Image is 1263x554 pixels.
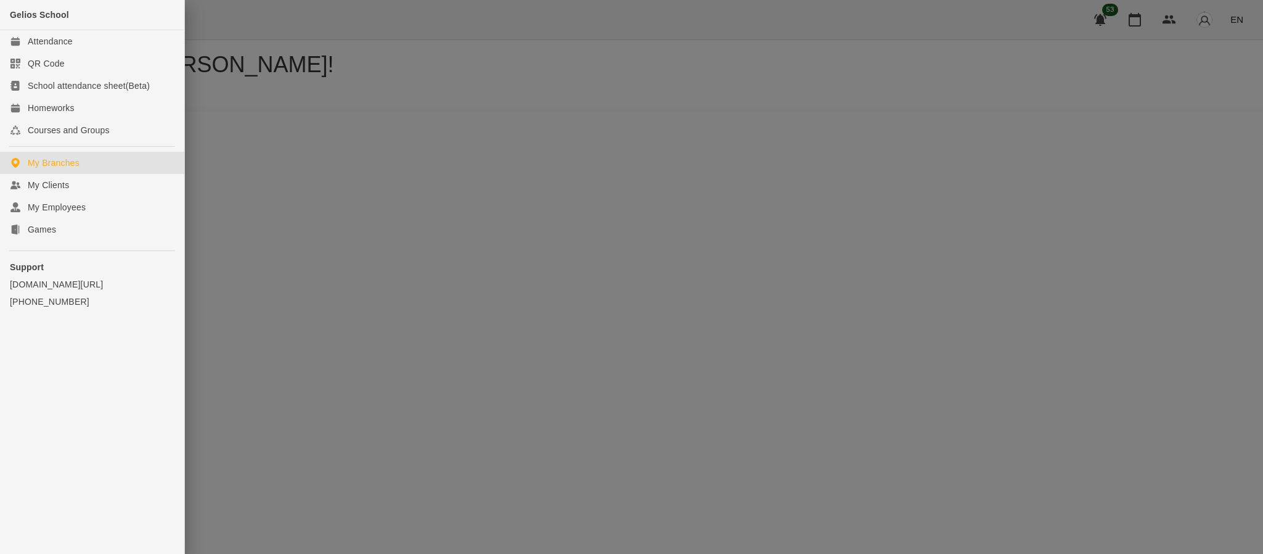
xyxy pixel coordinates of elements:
span: Gelios School [10,10,69,20]
div: QR Code [28,57,65,70]
div: School attendance sheet(Beta) [28,80,150,92]
p: Support [10,261,174,273]
div: My Employees [28,201,86,213]
a: [DOMAIN_NAME][URL] [10,278,174,291]
a: [PHONE_NUMBER] [10,296,174,308]
div: My Clients [28,179,69,191]
div: Homeworks [28,102,75,114]
div: My Branches [28,157,80,169]
div: Attendance [28,35,73,48]
div: Games [28,223,56,236]
div: Courses and Groups [28,124,110,136]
